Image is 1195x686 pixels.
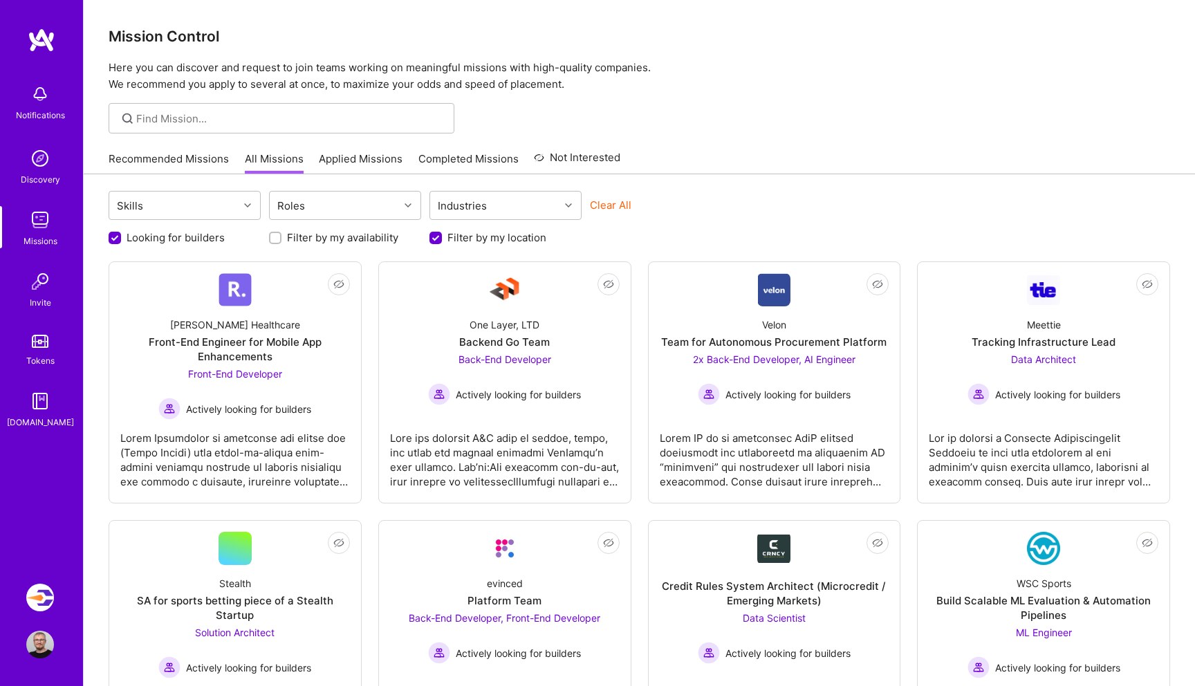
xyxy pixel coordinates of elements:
[120,335,350,364] div: Front-End Engineer for Mobile App Enhancements
[459,335,550,349] div: Backend Go Team
[120,593,350,622] div: SA for sports betting piece of a Stealth Startup
[534,149,620,174] a: Not Interested
[660,273,889,492] a: Company LogoVelonTeam for Autonomous Procurement Platform2x Back-End Developer, AI Engineer Activ...
[113,196,147,216] div: Skills
[995,387,1120,402] span: Actively looking for builders
[109,59,1170,93] p: Here you can discover and request to join teams working on meaningful missions with high-quality ...
[458,353,551,365] span: Back-End Developer
[725,646,851,660] span: Actively looking for builders
[188,368,282,380] span: Front-End Developer
[195,627,275,638] span: Solution Architect
[1027,532,1060,565] img: Company Logo
[456,646,581,660] span: Actively looking for builders
[428,383,450,405] img: Actively looking for builders
[660,420,889,489] div: Lorem IP do si ametconsec AdiP elitsed doeiusmodt inc utlaboreetd ma aliquaenim AD “minimveni” qu...
[698,642,720,664] img: Actively looking for builders
[26,584,54,611] img: Velocity: Enabling Developers Create Isolated Environments, Easily.
[136,111,444,126] input: Find Mission...
[7,415,74,429] div: [DOMAIN_NAME]
[725,387,851,402] span: Actively looking for builders
[929,273,1158,492] a: Company LogoMeettieTracking Infrastructure LeadData Architect Actively looking for buildersActive...
[274,196,308,216] div: Roles
[762,317,786,332] div: Velon
[995,660,1120,675] span: Actively looking for builders
[170,317,300,332] div: [PERSON_NAME] Healthcare
[32,335,48,348] img: tokens
[967,656,990,678] img: Actively looking for builders
[319,151,402,174] a: Applied Missions
[390,420,620,489] div: Lore ips dolorsit A&C adip el seddoe, tempo, inc utlab etd magnaal enimadmi VenIamqu’n exer ullam...
[872,537,883,548] i: icon EyeClosed
[488,532,521,565] img: Company Logo
[1011,353,1076,365] span: Data Architect
[21,172,60,187] div: Discovery
[405,202,411,209] i: icon Chevron
[929,420,1158,489] div: Lor ip dolorsi a Consecte Adipiscingelit Seddoeiu te inci utla etdolorem al eni adminim’v quisn e...
[603,537,614,548] i: icon EyeClosed
[660,579,889,608] div: Credit Rules System Architect (Microcredit / Emerging Markets)
[109,151,229,174] a: Recommended Missions
[186,402,311,416] span: Actively looking for builders
[158,656,180,678] img: Actively looking for builders
[418,151,519,174] a: Completed Missions
[1027,275,1060,305] img: Company Logo
[244,202,251,209] i: icon Chevron
[488,273,521,306] img: Company Logo
[219,273,252,306] img: Company Logo
[661,335,887,349] div: Team for Autonomous Procurement Platform
[456,387,581,402] span: Actively looking for builders
[26,145,54,172] img: discovery
[245,151,304,174] a: All Missions
[487,576,523,591] div: evinced
[757,535,790,563] img: Company Logo
[698,383,720,405] img: Actively looking for builders
[333,537,344,548] i: icon EyeClosed
[120,273,350,492] a: Company Logo[PERSON_NAME] HealthcareFront-End Engineer for Mobile App EnhancementsFront-End Devel...
[693,353,855,365] span: 2x Back-End Developer, AI Engineer
[26,631,54,658] img: User Avatar
[287,230,398,245] label: Filter by my availability
[390,273,620,492] a: Company LogoOne Layer, LTDBackend Go TeamBack-End Developer Actively looking for buildersActively...
[743,612,806,624] span: Data Scientist
[26,387,54,415] img: guide book
[428,642,450,664] img: Actively looking for builders
[120,111,136,127] i: icon SearchGrey
[590,198,631,212] button: Clear All
[758,273,790,306] img: Company Logo
[26,80,54,108] img: bell
[967,383,990,405] img: Actively looking for builders
[1027,317,1061,332] div: Meettie
[409,612,600,624] span: Back-End Developer, Front-End Developer
[1017,576,1071,591] div: WSC Sports
[24,234,57,248] div: Missions
[470,317,539,332] div: One Layer, LTD
[1142,537,1153,548] i: icon EyeClosed
[158,398,180,420] img: Actively looking for builders
[219,576,251,591] div: Stealth
[447,230,546,245] label: Filter by my location
[603,279,614,290] i: icon EyeClosed
[23,584,57,611] a: Velocity: Enabling Developers Create Isolated Environments, Easily.
[109,28,1170,45] h3: Mission Control
[467,593,541,608] div: Platform Team
[872,279,883,290] i: icon EyeClosed
[26,353,55,368] div: Tokens
[565,202,572,209] i: icon Chevron
[16,108,65,122] div: Notifications
[1016,627,1072,638] span: ML Engineer
[186,660,311,675] span: Actively looking for builders
[26,206,54,234] img: teamwork
[1142,279,1153,290] i: icon EyeClosed
[120,420,350,489] div: Lorem Ipsumdolor si ametconse adi elitse doe (Tempo Incidi) utla etdol-ma-aliqua enim-admini veni...
[30,295,51,310] div: Invite
[434,196,490,216] div: Industries
[127,230,225,245] label: Looking for builders
[28,28,55,53] img: logo
[23,631,57,658] a: User Avatar
[26,268,54,295] img: Invite
[972,335,1115,349] div: Tracking Infrastructure Lead
[929,593,1158,622] div: Build Scalable ML Evaluation & Automation Pipelines
[333,279,344,290] i: icon EyeClosed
